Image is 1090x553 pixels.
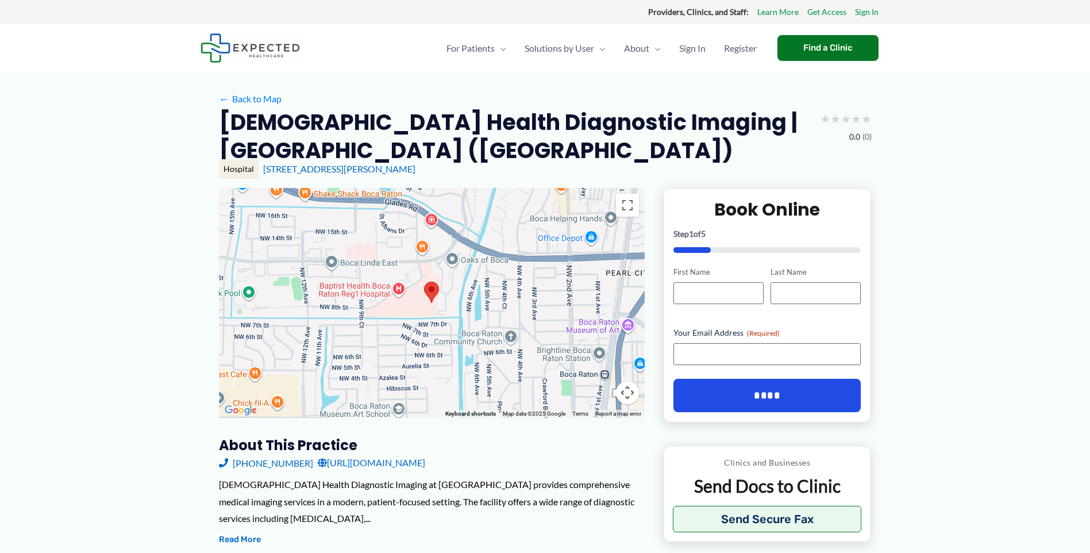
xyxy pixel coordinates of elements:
[219,436,645,454] h3: About this practice
[219,533,261,547] button: Read More
[263,163,415,174] a: [STREET_ADDRESS][PERSON_NAME]
[219,159,259,179] div: Hospital
[437,28,766,68] nav: Primary Site Navigation
[673,230,861,238] p: Step of
[525,28,594,68] span: Solutions by User
[830,108,841,129] span: ★
[673,506,862,532] button: Send Secure Fax
[649,28,661,68] span: Menu Toggle
[701,229,706,239] span: 5
[445,410,496,418] button: Keyboard shortcuts
[219,90,282,107] a: ←Back to Map
[849,129,860,144] span: 0.0
[841,108,851,129] span: ★
[594,28,606,68] span: Menu Toggle
[820,108,830,129] span: ★
[855,5,879,20] a: Sign In
[616,381,639,404] button: Map camera controls
[679,28,706,68] span: Sign In
[862,129,872,144] span: (0)
[807,5,846,20] a: Get Access
[851,108,861,129] span: ★
[670,28,715,68] a: Sign In
[222,403,260,418] a: Open this area in Google Maps (opens a new window)
[219,454,313,471] a: [PHONE_NUMBER]
[495,28,506,68] span: Menu Toggle
[616,194,639,217] button: Toggle fullscreen view
[861,108,872,129] span: ★
[777,35,879,61] a: Find a Clinic
[515,28,615,68] a: Solutions by UserMenu Toggle
[648,7,749,17] strong: Providers, Clinics, and Staff:
[503,410,565,417] span: Map data ©2025 Google
[689,229,694,239] span: 1
[615,28,670,68] a: AboutMenu Toggle
[673,267,764,278] label: First Name
[572,410,588,417] a: Terms
[201,33,300,63] img: Expected Healthcare Logo - side, dark font, small
[318,454,425,471] a: [URL][DOMAIN_NAME]
[219,476,645,527] div: [DEMOGRAPHIC_DATA] Health Diagnostic Imaging at [GEOGRAPHIC_DATA] provides comprehensive medical ...
[624,28,649,68] span: About
[724,28,757,68] span: Register
[219,108,811,165] h2: [DEMOGRAPHIC_DATA] Health Diagnostic Imaging | [GEOGRAPHIC_DATA] ([GEOGRAPHIC_DATA])
[747,329,780,337] span: (Required)
[673,198,861,221] h2: Book Online
[673,475,862,497] p: Send Docs to Clinic
[715,28,766,68] a: Register
[595,410,641,417] a: Report a map error
[757,5,799,20] a: Learn More
[673,327,861,339] label: Your Email Address
[771,267,861,278] label: Last Name
[219,93,230,104] span: ←
[673,455,862,470] p: Clinics and Businesses
[437,28,515,68] a: For PatientsMenu Toggle
[222,403,260,418] img: Google
[446,28,495,68] span: For Patients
